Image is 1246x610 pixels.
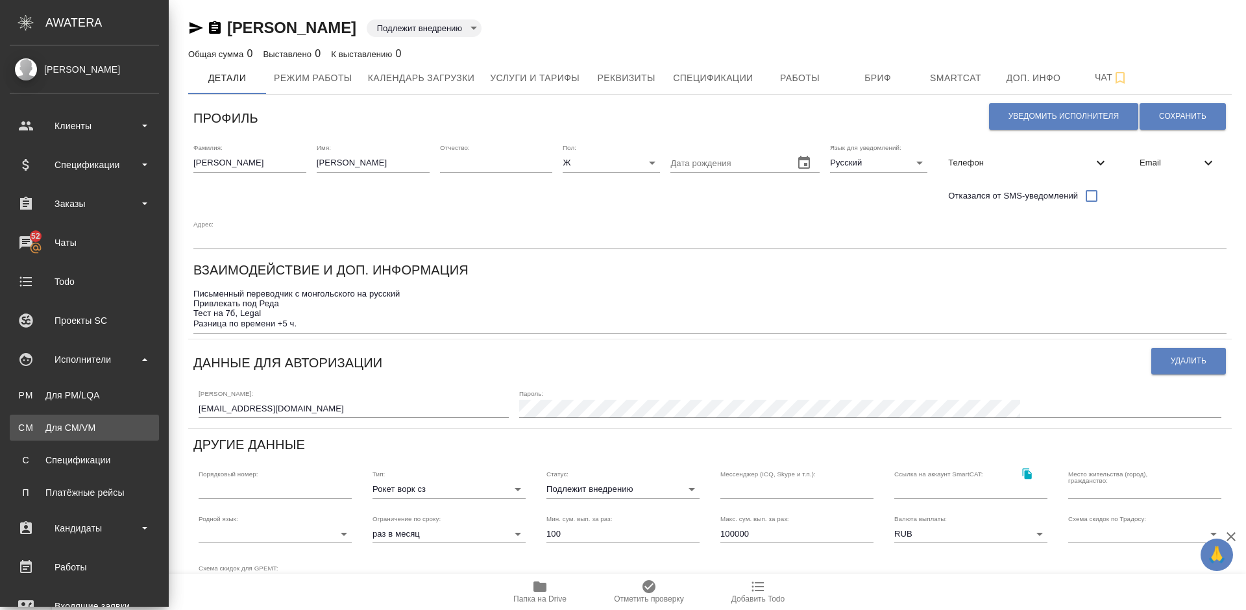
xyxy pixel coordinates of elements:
[1081,69,1143,86] span: Чат
[263,46,321,62] div: 0
[720,471,816,478] label: Мессенджер (ICQ, Skype и т.п.):
[1206,541,1228,568] span: 🙏
[1068,471,1183,484] label: Место жительства (город), гражданство:
[519,390,543,396] label: Пароль:
[3,304,165,337] a: Проекты SC
[193,434,305,455] h6: Другие данные
[1014,460,1040,487] button: Скопировать ссылку
[10,382,159,408] a: PMДля PM/LQA
[199,565,278,572] label: Схема скидок для GPEMT:
[10,311,159,330] div: Проекты SC
[440,145,470,151] label: Отчество:
[199,390,253,396] label: [PERSON_NAME]:
[614,594,683,604] span: Отметить проверку
[546,471,568,478] label: Статус:
[1171,356,1206,367] span: Удалить
[1003,70,1065,86] span: Доп. инфо
[563,154,660,172] div: Ж
[193,260,469,280] h6: Взаимодействие и доп. информация
[16,389,153,402] div: Для PM/LQA
[193,108,258,128] h6: Профиль
[10,116,159,136] div: Клиенты
[989,103,1138,130] button: Уведомить исполнителя
[10,350,159,369] div: Исполнители
[10,480,159,506] a: ППлатёжные рейсы
[894,515,947,522] label: Валюта выплаты:
[373,480,526,498] div: Рокет ворк сз
[720,515,789,522] label: Макс. сум. вып. за раз:
[196,70,258,86] span: Детали
[193,221,214,228] label: Адрес:
[3,226,165,259] a: 52Чаты
[193,145,223,151] label: Фамилия:
[188,49,247,59] p: Общая сумма
[938,149,1119,177] div: Телефон
[193,352,382,373] h6: Данные для авторизации
[925,70,987,86] span: Smartcat
[16,421,153,434] div: Для CM/VM
[830,145,901,151] label: Язык для уведомлений:
[45,10,169,36] div: AWATERA
[188,46,253,62] div: 0
[373,525,526,543] div: раз в месяц
[1008,111,1119,122] span: Уведомить исполнителя
[373,515,441,522] label: Ограничение по сроку:
[1140,103,1226,130] button: Сохранить
[1129,149,1227,177] div: Email
[10,272,159,291] div: Todo
[563,145,576,151] label: Пол:
[23,230,48,243] span: 52
[1068,515,1146,522] label: Схема скидок по Традосу:
[1201,539,1233,571] button: 🙏
[830,154,927,172] div: Русский
[16,454,153,467] div: Спецификации
[188,20,204,36] button: Скопировать ссылку для ЯМессенджера
[227,19,356,36] a: [PERSON_NAME]
[274,70,352,86] span: Режим работы
[731,594,785,604] span: Добавить Todo
[948,189,1078,202] span: Отказался от SMS-уведомлений
[368,70,475,86] span: Календарь загрузки
[673,70,753,86] span: Спецификации
[1151,348,1226,374] button: Удалить
[3,265,165,298] a: Todo
[894,525,1047,543] div: RUB
[263,49,315,59] p: Выставлено
[3,551,165,583] a: Работы
[10,233,159,252] div: Чаты
[1140,156,1201,169] span: Email
[594,574,703,610] button: Отметить проверку
[948,156,1093,169] span: Телефон
[367,19,482,37] div: Подлежит внедрению
[894,471,983,478] label: Ссылка на аккаунт SmartCAT:
[10,447,159,473] a: ССпецификации
[199,515,238,522] label: Родной язык:
[10,518,159,538] div: Кандидаты
[193,289,1227,329] textarea: Письменный переводчик с монгольского на русский Привлекать под Реда Тест на 7б, Legal Разница по ...
[485,574,594,610] button: Папка на Drive
[10,62,159,77] div: [PERSON_NAME]
[373,23,466,34] button: Подлежит внедрению
[10,415,159,441] a: CMДля CM/VM
[546,480,700,498] div: Подлежит внедрению
[16,486,153,499] div: Платёжные рейсы
[10,194,159,213] div: Заказы
[10,155,159,175] div: Спецификации
[769,70,831,86] span: Работы
[847,70,909,86] span: Бриф
[331,49,395,59] p: К выставлению
[317,145,331,151] label: Имя:
[513,594,567,604] span: Папка на Drive
[1159,111,1206,122] span: Сохранить
[373,471,385,478] label: Тип:
[1112,70,1128,86] svg: Подписаться
[331,46,401,62] div: 0
[10,557,159,577] div: Работы
[199,471,258,478] label: Порядковый номер:
[207,20,223,36] button: Скопировать ссылку
[490,70,580,86] span: Услуги и тарифы
[703,574,812,610] button: Добавить Todo
[546,515,613,522] label: Мин. сум. вып. за раз:
[595,70,657,86] span: Реквизиты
